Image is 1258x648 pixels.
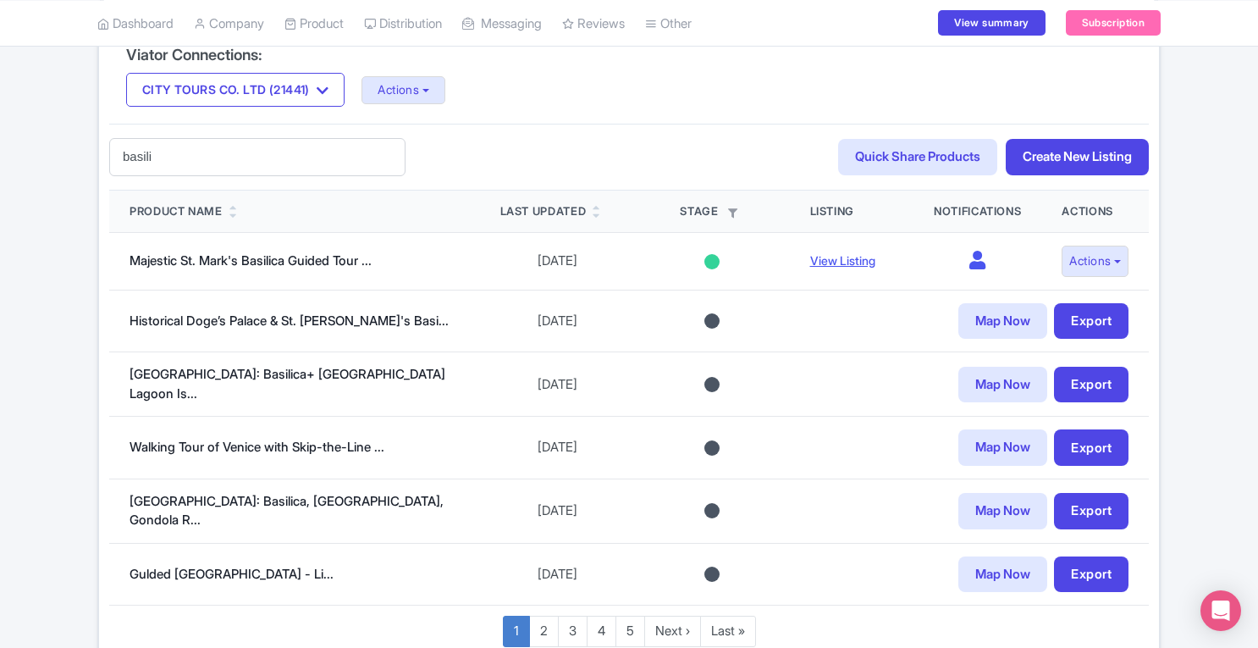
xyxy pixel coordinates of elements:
a: [GEOGRAPHIC_DATA]: Basilica+ [GEOGRAPHIC_DATA] Lagoon Is... [130,366,445,402]
a: Walking Tour of Venice with Skip-the-Line ... [130,439,384,455]
a: Map Now [958,429,1047,466]
a: [GEOGRAPHIC_DATA]: Basilica, [GEOGRAPHIC_DATA], Gondola R... [130,493,444,529]
td: [DATE] [480,543,635,606]
i: Filter by stage [728,208,737,218]
a: Map Now [958,367,1047,403]
a: Map Now [958,557,1047,593]
th: Actions [1041,191,1149,233]
a: 2 [529,616,559,647]
th: Notifications [913,191,1041,233]
a: View summary [938,10,1045,36]
th: Listing [790,191,913,233]
a: Historical Doge’s Palace & St. [PERSON_NAME]'s Basi... [130,313,449,329]
a: Export [1054,303,1128,340]
button: CITY TOURS CO. LTD (21441) [126,73,345,107]
input: Search products... [109,138,406,176]
a: Gulded [GEOGRAPHIC_DATA] - Li... [130,566,334,582]
a: Map Now [958,493,1047,529]
a: Subscription [1066,10,1161,36]
a: Last » [700,616,756,647]
a: Export [1054,557,1128,593]
a: Create New Listing [1006,139,1149,175]
a: Quick Share Products [838,139,997,175]
div: Open Intercom Messenger [1200,590,1241,631]
a: 1 [503,616,530,647]
a: Map Now [958,303,1047,340]
a: 3 [558,616,588,647]
td: [DATE] [480,290,635,352]
button: Actions [1062,246,1128,277]
button: Actions [361,76,445,104]
td: [DATE] [480,479,635,543]
td: [DATE] [480,417,635,479]
div: Stage [655,203,770,220]
a: 5 [615,616,645,647]
a: Export [1054,367,1128,403]
a: Export [1054,493,1128,529]
a: Majestic St. Mark's Basilica Guided Tour ... [130,252,372,269]
a: View Listing [810,253,875,268]
a: 4 [587,616,616,647]
td: [DATE] [480,352,635,417]
h4: Viator Connections: [126,47,1132,64]
a: Export [1054,429,1128,466]
div: Last Updated [500,203,587,220]
td: [DATE] [480,233,635,291]
a: Next › [644,616,701,647]
div: Product Name [130,203,223,220]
